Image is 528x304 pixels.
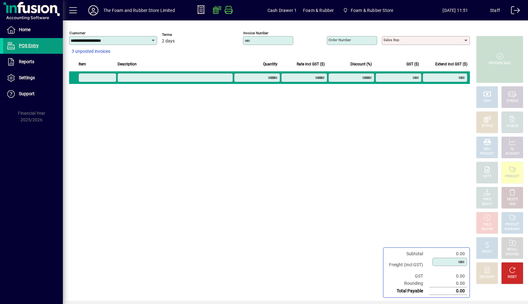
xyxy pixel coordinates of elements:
[483,147,491,152] div: MISC
[505,174,519,179] div: PRODUCT
[481,124,493,129] div: EFTPOS
[328,38,351,42] mat-label: Order number
[490,5,500,15] div: Staff
[483,197,492,202] div: PRICE
[83,5,103,16] button: Profile
[429,250,467,257] td: 0.00
[386,257,429,273] td: Freight (Incl GST)
[3,54,63,70] a: Reports
[406,61,419,68] span: GST ($)
[510,147,514,152] div: GL
[162,39,175,44] span: 2 days
[3,22,63,38] a: Home
[489,61,511,66] div: PROCESS SALE
[19,59,34,64] span: Reports
[480,152,494,156] div: PRODUCT
[297,61,325,68] span: Rate incl GST ($)
[481,227,493,232] div: INVOICE
[386,250,429,257] td: Subtotal
[243,31,268,35] mat-label: Invoice number
[506,1,520,22] a: Logout
[386,273,429,280] td: GST
[263,61,278,68] span: Quantity
[435,61,467,68] span: Extend incl GST ($)
[505,152,520,156] div: ACCOUNT
[483,222,491,227] div: HOLD
[429,287,467,295] td: 0.00
[505,252,519,257] div: INVOICES
[482,250,492,254] div: PROFIT
[69,46,113,57] button: 3 unposted invoices
[19,91,35,96] span: Support
[509,202,515,207] div: LINE
[507,197,518,202] div: DELETE
[19,27,30,32] span: Home
[383,38,399,42] mat-label: Sales rep
[3,70,63,86] a: Settings
[480,275,495,279] div: DISCOUNT
[72,48,110,55] span: 3 unposted invoices
[267,5,297,15] span: Cash Drawer 1
[505,222,519,227] div: PRODUCT
[19,75,35,80] span: Settings
[429,280,467,287] td: 0.00
[350,61,372,68] span: Discount (%)
[429,273,467,280] td: 0.00
[79,61,86,68] span: Item
[506,124,519,129] div: CHARGE
[351,5,393,15] span: Foam & Rubber Store
[103,5,175,15] div: The Foam and Rubber Store Limited
[507,247,518,252] div: RECALL
[483,174,491,179] div: NOTE
[303,5,334,15] span: Foam & Rubber
[482,202,493,207] div: SELECT
[162,33,200,37] span: Terms
[508,275,517,279] div: RESET
[421,5,490,15] span: [DATE] 11:51
[118,61,137,68] span: Description
[69,31,85,35] mat-label: Customer
[3,86,63,102] a: Support
[483,99,491,103] div: CASH
[386,287,429,295] td: Total Payable
[386,280,429,287] td: Rounding
[340,5,396,16] span: Foam & Rubber Store
[19,43,39,48] span: POS Entry
[506,99,518,103] div: CHEQUE
[504,227,520,232] div: SUMMARY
